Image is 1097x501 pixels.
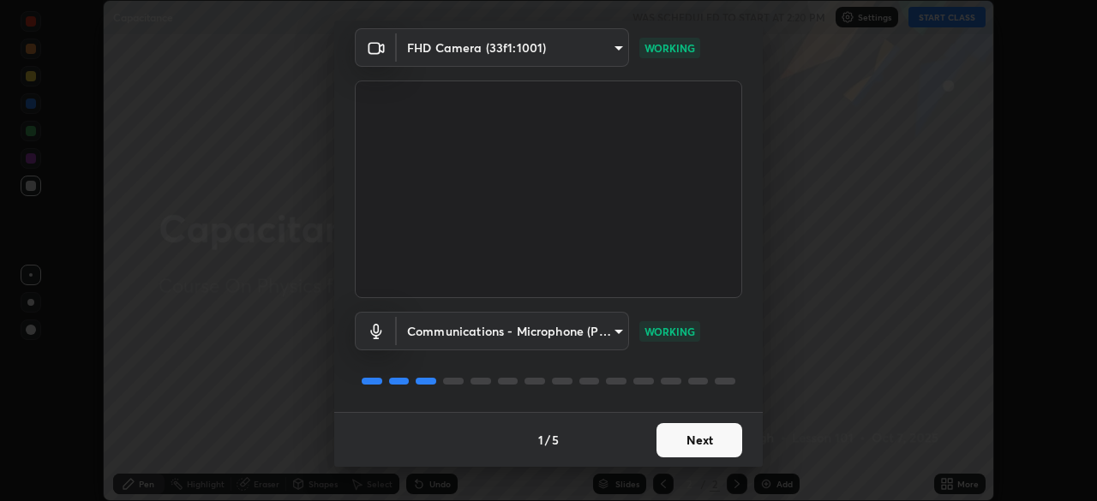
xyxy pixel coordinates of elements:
button: Next [656,423,742,457]
p: WORKING [644,40,695,56]
div: FHD Camera (33f1:1001) [397,312,629,350]
h4: / [545,431,550,449]
div: FHD Camera (33f1:1001) [397,28,629,67]
h4: 5 [552,431,559,449]
h4: 1 [538,431,543,449]
p: WORKING [644,324,695,339]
